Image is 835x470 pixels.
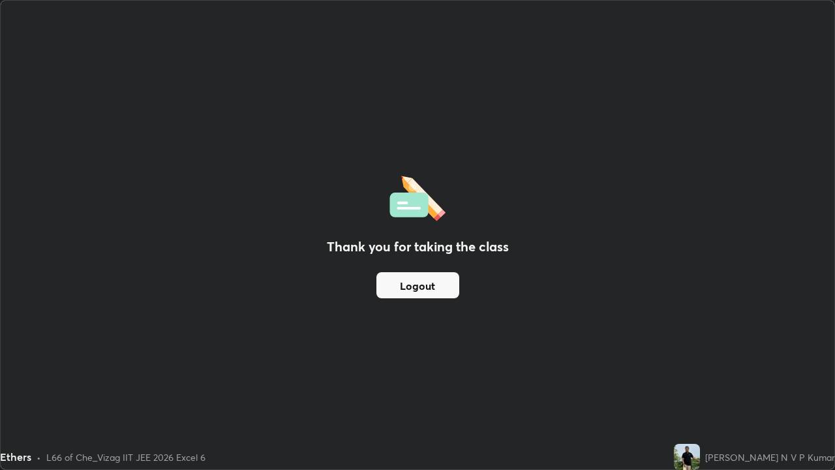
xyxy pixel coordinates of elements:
[674,444,700,470] img: 7f7378863a514fab9cbf00fe159637ce.jpg
[327,237,509,257] h2: Thank you for taking the class
[37,450,41,464] div: •
[389,172,446,221] img: offlineFeedback.1438e8b3.svg
[376,272,459,298] button: Logout
[705,450,835,464] div: [PERSON_NAME] N V P Kumar
[46,450,205,464] div: L66 of Che_Vizag IIT JEE 2026 Excel 6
